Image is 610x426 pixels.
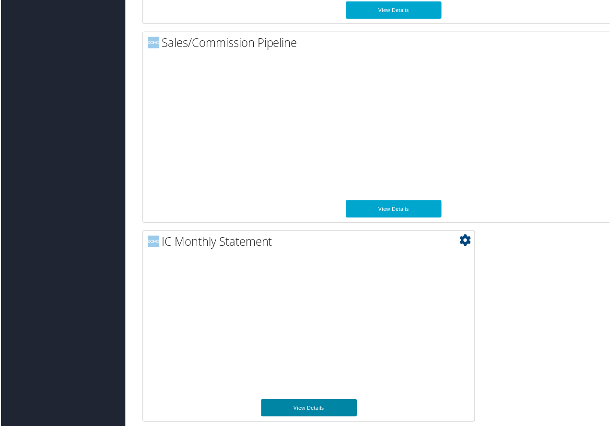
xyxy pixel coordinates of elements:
a: View Details [346,1,442,19]
img: domo-logo.png [147,37,159,48]
a: View Details [346,201,442,218]
img: domo-logo.png [147,236,159,248]
a: View Details [261,400,357,417]
h2: IC Monthly Statement [147,234,475,250]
